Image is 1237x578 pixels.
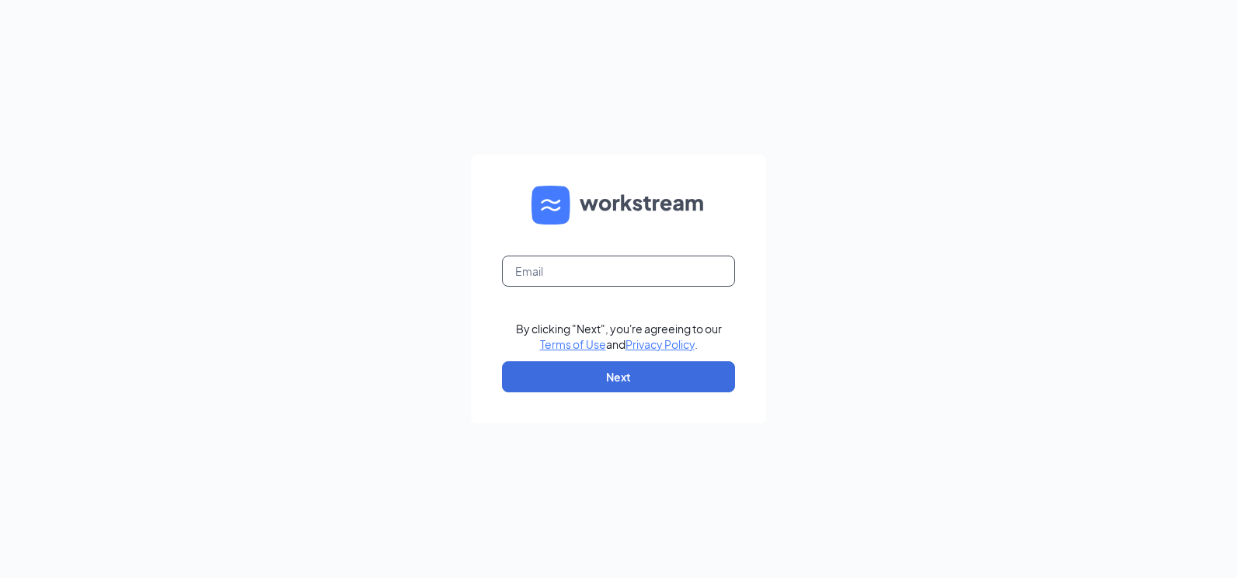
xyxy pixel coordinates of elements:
img: WS logo and Workstream text [531,186,706,225]
a: Privacy Policy [625,337,695,351]
input: Email [502,256,735,287]
a: Terms of Use [540,337,606,351]
div: By clicking "Next", you're agreeing to our and . [516,321,722,352]
button: Next [502,361,735,392]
